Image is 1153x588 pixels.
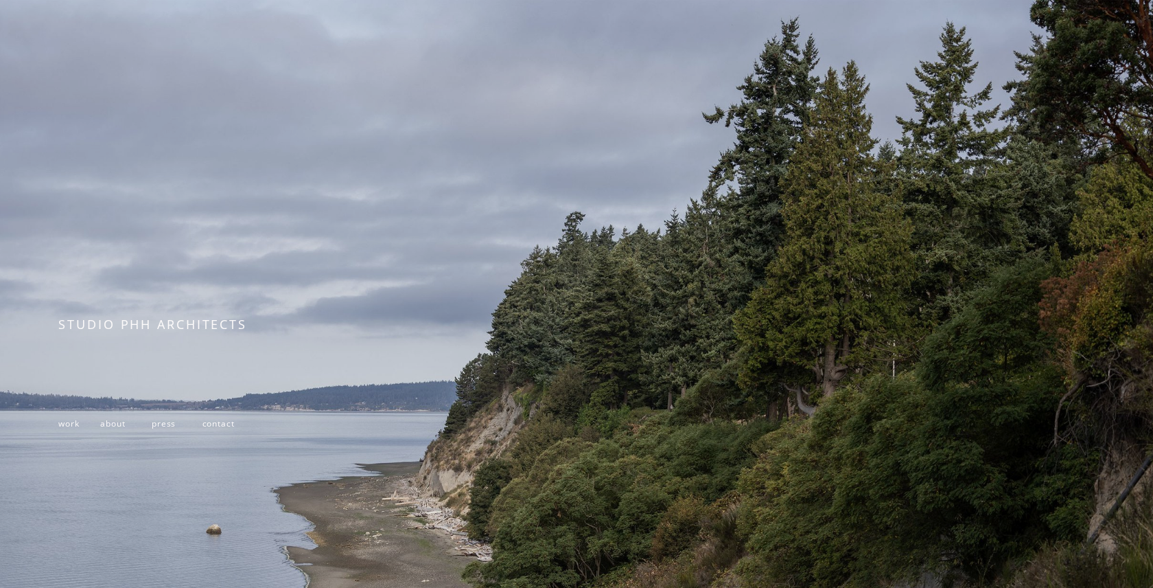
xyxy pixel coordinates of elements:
a: contact [202,418,235,429]
a: press [152,418,176,429]
span: STUDIO PHH ARCHITECTS [58,316,247,332]
a: work [58,418,79,429]
a: about [100,418,125,429]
